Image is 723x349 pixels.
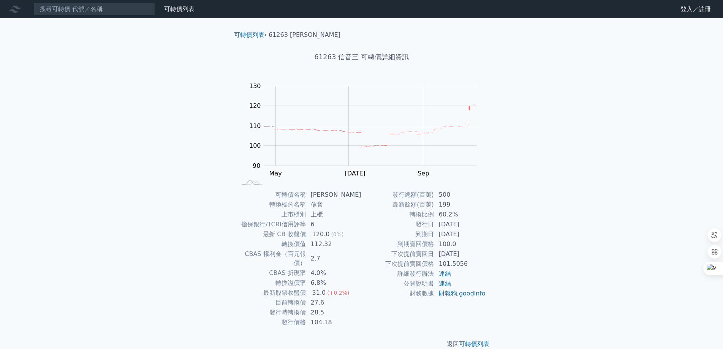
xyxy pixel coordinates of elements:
[459,340,489,347] a: 可轉債列表
[306,239,362,249] td: 112.32
[331,231,343,237] span: (0%)
[345,170,365,177] tspan: [DATE]
[237,317,306,327] td: 發行價格
[434,289,486,298] td: ,
[434,249,486,259] td: [DATE]
[306,308,362,317] td: 28.5
[362,269,434,279] td: 詳細發行辦法
[164,5,195,13] a: 可轉債列表
[306,200,362,210] td: 信音
[269,30,340,39] li: 61263 [PERSON_NAME]
[439,280,451,287] a: 連結
[362,229,434,239] td: 到期日
[237,298,306,308] td: 目前轉換價
[362,259,434,269] td: 下次提前賣回價格
[306,298,362,308] td: 27.6
[362,210,434,220] td: 轉換比例
[434,220,486,229] td: [DATE]
[228,52,495,62] h1: 61263 信音三 可轉債詳細資訊
[362,200,434,210] td: 最新餘額(百萬)
[362,279,434,289] td: 公開說明書
[249,82,261,90] tspan: 130
[434,239,486,249] td: 100.0
[362,190,434,200] td: 發行總額(百萬)
[237,229,306,239] td: 最新 CB 收盤價
[306,268,362,278] td: 4.0%
[306,190,362,200] td: [PERSON_NAME]
[439,290,457,297] a: 財報狗
[237,278,306,288] td: 轉換溢價率
[311,230,331,239] div: 120.0
[249,102,261,109] tspan: 120
[362,249,434,259] td: 下次提前賣回日
[234,30,267,39] li: ›
[674,3,717,15] a: 登入／註冊
[33,3,155,16] input: 搜尋可轉債 代號／名稱
[237,268,306,278] td: CBAS 折現率
[269,170,282,177] tspan: May
[327,290,349,296] span: (+0.2%)
[237,210,306,220] td: 上市櫃別
[306,249,362,268] td: 2.7
[434,259,486,269] td: 101.5056
[237,239,306,249] td: 轉換價值
[253,162,260,169] tspan: 90
[249,142,261,149] tspan: 100
[306,317,362,327] td: 104.18
[306,278,362,288] td: 6.8%
[237,220,306,229] td: 擔保銀行/TCRI信用評等
[434,229,486,239] td: [DATE]
[362,289,434,298] td: 財務數據
[362,220,434,229] td: 發行日
[434,210,486,220] td: 60.2%
[228,340,495,349] p: 返回
[459,290,486,297] a: goodinfo
[439,270,451,277] a: 連結
[237,288,306,298] td: 最新股票收盤價
[237,190,306,200] td: 可轉債名稱
[306,210,362,220] td: 上櫃
[306,220,362,229] td: 6
[237,249,306,268] td: CBAS 權利金（百元報價）
[249,122,261,129] tspan: 110
[434,190,486,200] td: 500
[237,200,306,210] td: 轉換標的名稱
[362,239,434,249] td: 到期賣回價格
[237,308,306,317] td: 發行時轉換價
[311,288,327,297] div: 31.0
[418,170,429,177] tspan: Sep
[434,200,486,210] td: 199
[245,82,489,193] g: Chart
[234,31,264,38] a: 可轉債列表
